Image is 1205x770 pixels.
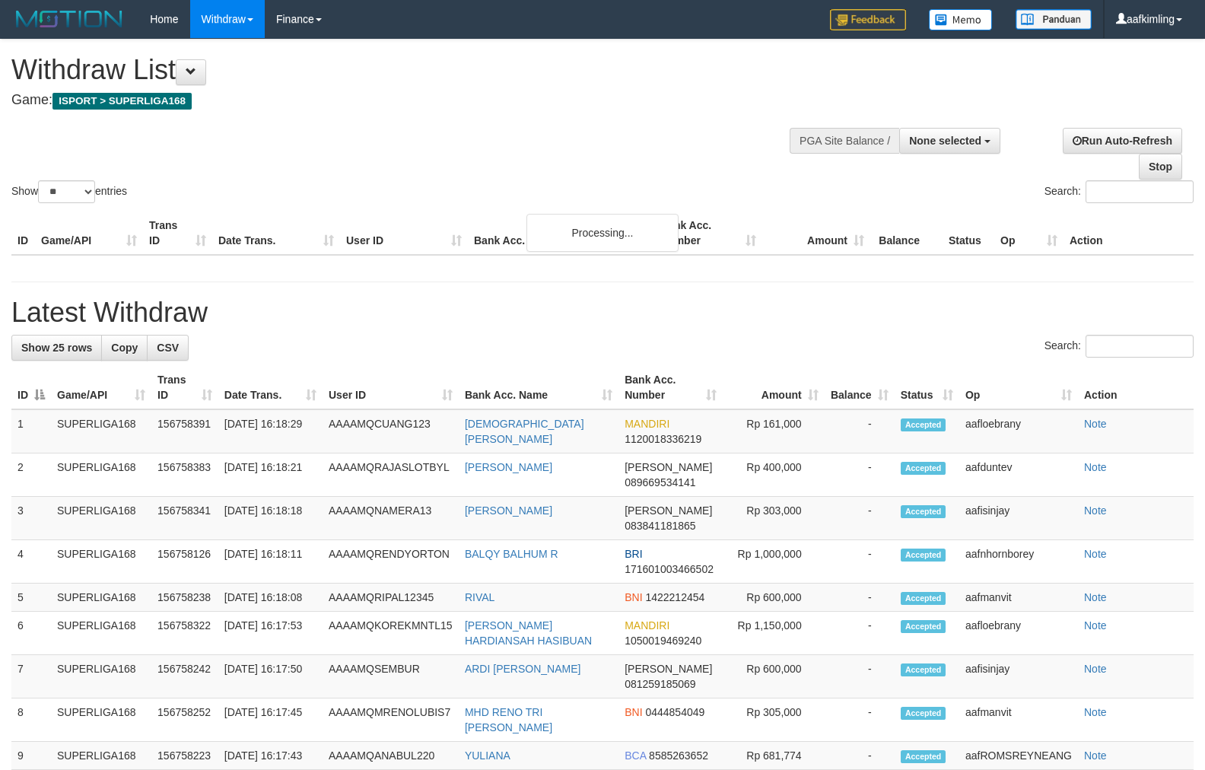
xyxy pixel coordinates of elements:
span: Copy 083841181865 to clipboard [625,520,695,532]
a: Note [1084,591,1107,603]
span: Copy [111,342,138,354]
span: MANDIRI [625,418,669,430]
span: Accepted [901,549,946,562]
td: AAAAMQSEMBUR [323,655,459,698]
span: Accepted [901,592,946,605]
span: None selected [909,135,981,147]
th: Amount: activate to sort column ascending [723,366,825,409]
td: [DATE] 16:17:43 [218,742,323,770]
td: [DATE] 16:18:11 [218,540,323,584]
td: AAAAMQMRENOLUBIS7 [323,698,459,742]
td: [DATE] 16:18:29 [218,409,323,453]
button: None selected [899,128,1000,154]
a: RIVAL [465,591,494,603]
a: Note [1084,749,1107,762]
td: Rp 600,000 [723,584,825,612]
span: Copy 8585263652 to clipboard [649,749,708,762]
label: Show entries [11,180,127,203]
input: Search: [1086,335,1194,358]
img: panduan.png [1016,9,1092,30]
th: Action [1064,212,1194,255]
td: SUPERLIGA168 [51,698,151,742]
a: Stop [1139,154,1182,180]
th: Status [943,212,994,255]
a: MHD RENO TRI [PERSON_NAME] [465,706,552,733]
label: Search: [1044,180,1194,203]
img: Button%20Memo.svg [929,9,993,30]
td: aafloebrany [959,409,1078,453]
th: Balance: activate to sort column ascending [825,366,895,409]
td: - [825,655,895,698]
span: Copy 1050019469240 to clipboard [625,635,701,647]
td: Rp 161,000 [723,409,825,453]
td: [DATE] 16:18:08 [218,584,323,612]
th: Date Trans. [212,212,340,255]
td: 7 [11,655,51,698]
td: aafmanvit [959,584,1078,612]
span: Accepted [901,707,946,720]
th: ID: activate to sort column descending [11,366,51,409]
td: 156758223 [151,742,218,770]
td: 9 [11,742,51,770]
img: MOTION_logo.png [11,8,127,30]
td: SUPERLIGA168 [51,584,151,612]
span: Copy 081259185069 to clipboard [625,678,695,690]
span: Copy 1422212454 to clipboard [645,591,704,603]
td: [DATE] 16:18:18 [218,497,323,540]
td: 156758383 [151,453,218,497]
th: Amount [762,212,870,255]
span: BNI [625,706,642,718]
span: Copy 1120018336219 to clipboard [625,433,701,445]
td: - [825,409,895,453]
span: BNI [625,591,642,603]
td: 156758322 [151,612,218,655]
span: Accepted [901,620,946,633]
input: Search: [1086,180,1194,203]
span: Copy 171601003466502 to clipboard [625,563,714,575]
a: Run Auto-Refresh [1063,128,1182,154]
th: ID [11,212,35,255]
a: Note [1084,548,1107,560]
span: [PERSON_NAME] [625,461,712,473]
th: Op [994,212,1064,255]
th: Game/API [35,212,143,255]
td: [DATE] 16:17:45 [218,698,323,742]
h4: Game: [11,93,788,108]
td: AAAAMQCUANG123 [323,409,459,453]
label: Search: [1044,335,1194,358]
a: Copy [101,335,148,361]
th: Trans ID [143,212,212,255]
td: aafduntev [959,453,1078,497]
a: BALQY BALHUM R [465,548,558,560]
a: ARDI [PERSON_NAME] [465,663,580,675]
span: Accepted [901,462,946,475]
td: - [825,497,895,540]
td: Rp 1,150,000 [723,612,825,655]
td: [DATE] 16:18:21 [218,453,323,497]
img: Feedback.jpg [830,9,906,30]
th: Balance [870,212,943,255]
td: aafnhornborey [959,540,1078,584]
span: Show 25 rows [21,342,92,354]
td: Rp 1,000,000 [723,540,825,584]
td: - [825,742,895,770]
th: Action [1078,366,1194,409]
a: Note [1084,663,1107,675]
td: - [825,698,895,742]
td: AAAAMQANABUL220 [323,742,459,770]
a: Note [1084,504,1107,517]
td: SUPERLIGA168 [51,540,151,584]
th: Trans ID: activate to sort column ascending [151,366,218,409]
span: BRI [625,548,642,560]
td: Rp 305,000 [723,698,825,742]
td: SUPERLIGA168 [51,453,151,497]
td: 1 [11,409,51,453]
select: Showentries [38,180,95,203]
a: [DEMOGRAPHIC_DATA][PERSON_NAME] [465,418,584,445]
td: [DATE] 16:17:53 [218,612,323,655]
th: Status: activate to sort column ascending [895,366,959,409]
span: [PERSON_NAME] [625,663,712,675]
span: [PERSON_NAME] [625,504,712,517]
td: SUPERLIGA168 [51,612,151,655]
th: User ID [340,212,468,255]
